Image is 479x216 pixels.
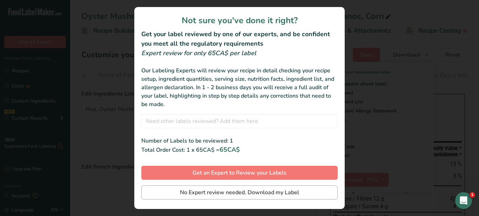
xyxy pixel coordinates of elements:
[180,188,299,197] span: No Expert review needed. Download my Label
[141,185,338,199] button: No Expert review needed. Download my Label
[141,48,338,58] div: Expert review for only 65CA$ per label
[470,192,475,198] span: 1
[141,166,338,180] button: Get an Expert to Review your Labels
[141,14,338,27] h1: Not sure you've done it right?
[193,169,286,177] span: Get an Expert to Review your Labels
[141,145,338,155] div: Total Order Cost: 1 x 65CA$ =
[141,137,338,145] div: Number of Labels to be reviewed: 1
[141,30,338,48] h2: Get your label reviewed by one of our experts, and be confident you meet all the regulatory requi...
[141,114,338,128] input: Need other labels reviewed? Add them here
[455,192,472,209] iframe: Intercom live chat
[141,66,338,109] div: Our Labeling Experts will review your recipe in detail checking your recipe setup, ingredient qua...
[220,145,240,154] span: 65CA$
